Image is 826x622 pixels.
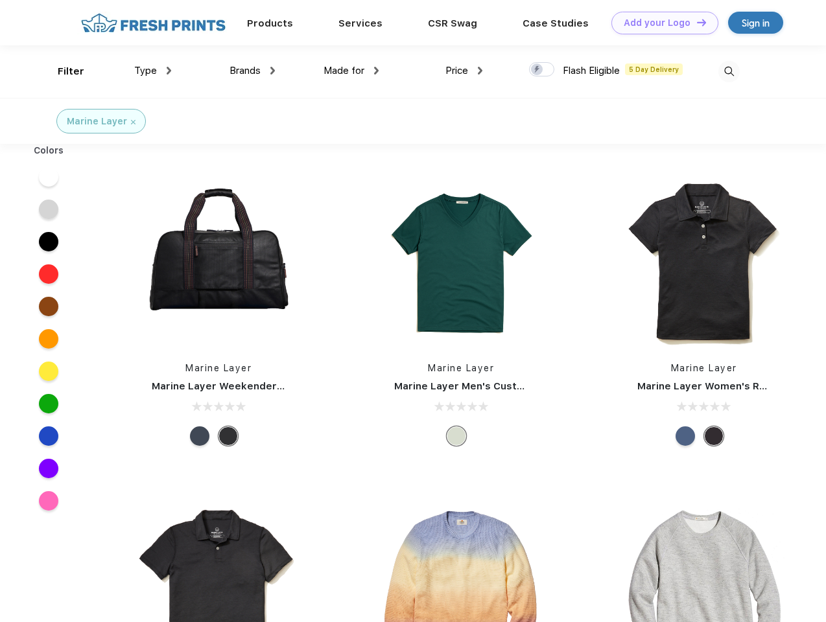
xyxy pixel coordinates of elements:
[697,19,706,26] img: DT
[728,12,783,34] a: Sign in
[58,64,84,79] div: Filter
[671,363,737,373] a: Marine Layer
[190,426,209,446] div: Navy
[375,176,547,349] img: func=resize&h=266
[625,63,683,75] span: 5 Day Delivery
[152,380,298,392] a: Marine Layer Weekender Bag
[134,65,157,76] span: Type
[131,120,136,124] img: filter_cancel.svg
[428,363,494,373] a: Marine Layer
[324,65,364,76] span: Made for
[445,65,468,76] span: Price
[24,144,74,157] div: Colors
[167,67,171,75] img: dropdown.png
[704,426,724,446] div: Black
[67,115,127,128] div: Marine Layer
[230,65,261,76] span: Brands
[270,67,275,75] img: dropdown.png
[77,12,230,34] img: fo%20logo%202.webp
[676,426,695,446] div: Navy
[428,17,477,29] a: CSR Swag
[394,380,651,392] a: Marine Layer Men's Custom Dyed Signature V-Neck
[447,426,466,446] div: Any Color
[338,17,383,29] a: Services
[618,176,790,349] img: func=resize&h=266
[478,67,482,75] img: dropdown.png
[624,17,690,29] div: Add your Logo
[718,61,740,82] img: desktop_search.svg
[374,67,379,75] img: dropdown.png
[563,65,620,76] span: Flash Eligible
[247,17,293,29] a: Products
[218,426,238,446] div: Phantom
[742,16,770,30] div: Sign in
[185,363,252,373] a: Marine Layer
[132,176,305,349] img: func=resize&h=266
